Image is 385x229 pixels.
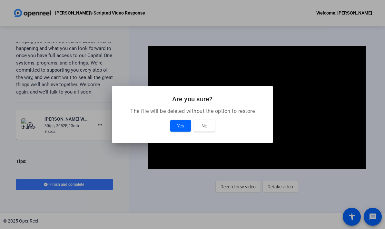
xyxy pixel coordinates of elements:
button: Yes [170,120,191,132]
h2: Are you sure? [120,94,265,104]
button: No [194,120,215,132]
span: No [202,122,207,130]
p: The file will be deleted without the option to restore [120,107,265,115]
span: Yes [177,122,184,130]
